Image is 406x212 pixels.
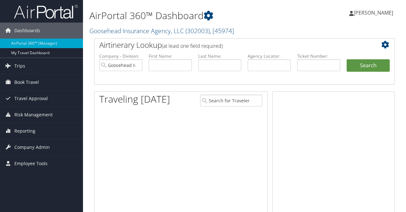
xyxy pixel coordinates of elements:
[14,4,78,19] img: airportal-logo.png
[14,23,40,39] span: Dashboards
[14,58,25,74] span: Trips
[200,95,263,106] input: Search for Traveler
[149,53,192,59] label: First Name:
[198,53,241,59] label: Last Name:
[162,42,223,49] span: (at least one field required)
[14,123,35,139] span: Reporting
[349,3,400,22] a: [PERSON_NAME]
[248,53,291,59] label: Agency Locator:
[99,53,142,59] label: Company - Division:
[354,9,393,16] span: [PERSON_NAME]
[210,26,234,35] span: , [ 45974 ]
[185,26,210,35] span: ( 302003 )
[89,9,296,22] h1: AirPortal 360™ Dashboard
[347,59,390,72] button: Search
[14,91,48,106] span: Travel Approval
[14,107,53,123] span: Risk Management
[14,139,50,155] span: Company Admin
[14,74,39,90] span: Book Travel
[14,156,48,172] span: Employee Tools
[89,26,234,35] a: Goosehead Insurance Agency, LLC
[99,40,365,50] h2: Airtinerary Lookup
[297,53,340,59] label: Ticket Number:
[99,92,170,106] h1: Traveling [DATE]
